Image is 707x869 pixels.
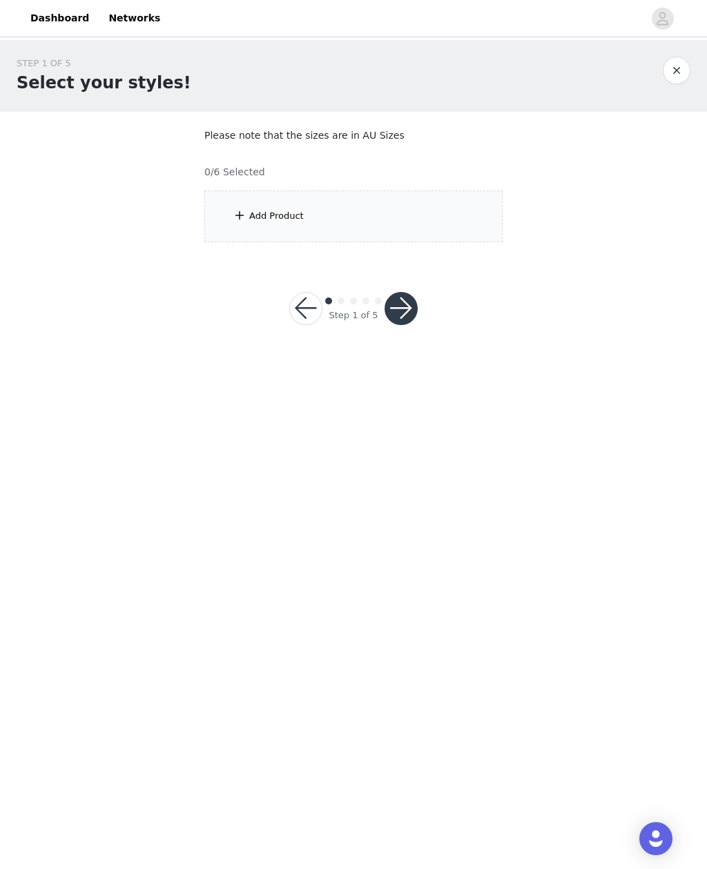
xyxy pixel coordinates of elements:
a: Networks [100,3,168,34]
div: avatar [656,8,669,30]
a: Dashboard [22,3,97,34]
div: Add Product [249,209,304,223]
h4: 0/6 Selected [204,165,265,179]
div: Open Intercom Messenger [639,822,672,855]
h1: Select your styles! [17,70,191,95]
p: Please note that the sizes are in AU Sizes [204,128,503,143]
div: STEP 1 OF 5 [17,57,191,70]
div: Step 1 of 5 [329,309,378,322]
